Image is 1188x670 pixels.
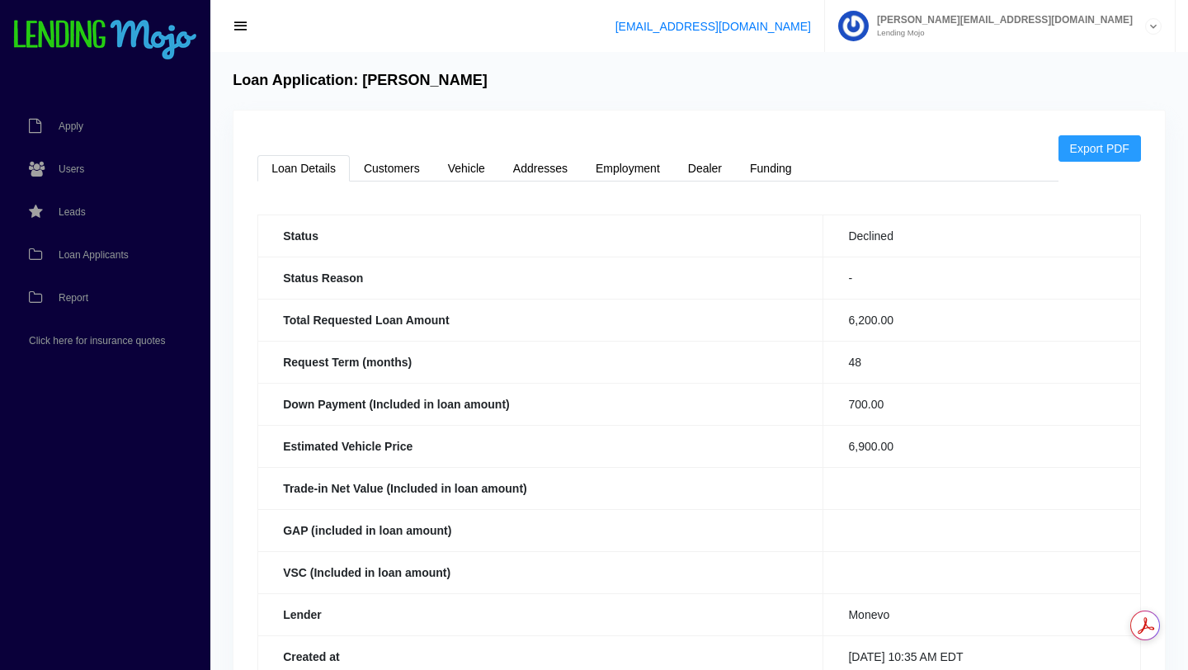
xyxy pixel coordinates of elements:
[674,155,736,182] a: Dealer
[59,164,84,174] span: Users
[823,299,1140,341] td: 6,200.00
[258,593,823,635] th: Lender
[59,250,129,260] span: Loan Applicants
[258,341,823,383] th: Request Term (months)
[29,336,165,346] span: Click here for insurance quotes
[434,155,499,182] a: Vehicle
[258,215,823,257] th: Status
[1058,135,1141,162] a: Export PDF
[615,20,811,33] a: [EMAIL_ADDRESS][DOMAIN_NAME]
[59,293,88,303] span: Report
[350,155,434,182] a: Customers
[258,509,823,551] th: GAP (included in loan amount)
[258,551,823,593] th: VSC (Included in loan amount)
[258,425,823,467] th: Estimated Vehicle Price
[823,257,1140,299] td: -
[258,257,823,299] th: Status Reason
[258,383,823,425] th: Down Payment (Included in loan amount)
[59,207,86,217] span: Leads
[258,467,823,509] th: Trade-in Net Value (Included in loan amount)
[257,155,350,182] a: Loan Details
[823,383,1140,425] td: 700.00
[12,20,198,61] img: logo-small.png
[823,341,1140,383] td: 48
[499,155,582,182] a: Addresses
[869,15,1133,25] span: [PERSON_NAME][EMAIL_ADDRESS][DOMAIN_NAME]
[233,72,488,90] h4: Loan Application: [PERSON_NAME]
[869,29,1133,37] small: Lending Mojo
[823,425,1140,467] td: 6,900.00
[59,121,83,131] span: Apply
[823,593,1140,635] td: Monevo
[582,155,674,182] a: Employment
[258,299,823,341] th: Total Requested Loan Amount
[838,11,869,41] img: Profile image
[823,215,1140,257] td: Declined
[736,155,806,182] a: Funding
